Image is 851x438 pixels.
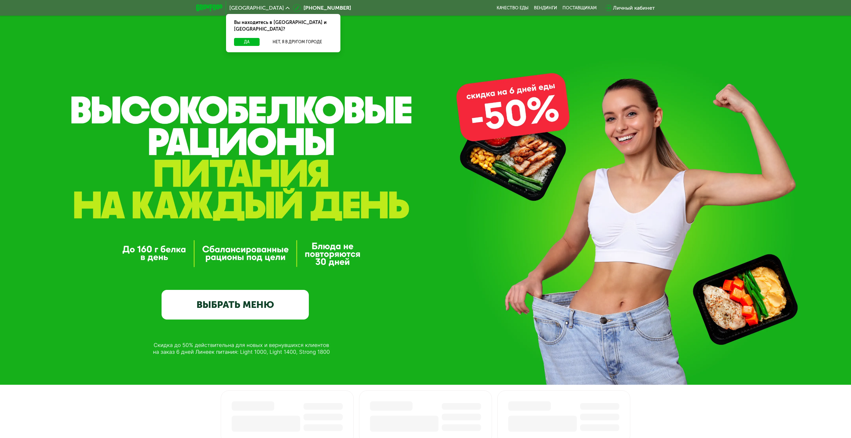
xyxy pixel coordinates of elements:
[162,290,309,320] a: ВЫБРАТЬ МЕНЮ
[234,38,260,46] button: Да
[534,5,557,11] a: Вендинги
[229,5,284,11] span: [GEOGRAPHIC_DATA]
[262,38,332,46] button: Нет, я в другом городе
[562,5,597,11] div: поставщикам
[226,14,340,38] div: Вы находитесь в [GEOGRAPHIC_DATA] и [GEOGRAPHIC_DATA]?
[613,4,655,12] div: Личный кабинет
[497,5,529,11] a: Качество еды
[293,4,351,12] a: [PHONE_NUMBER]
